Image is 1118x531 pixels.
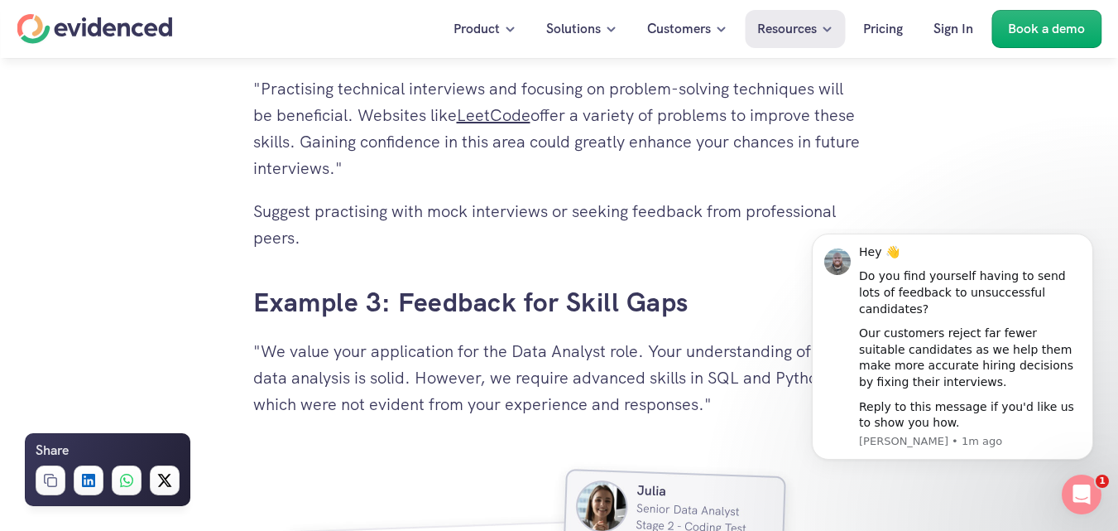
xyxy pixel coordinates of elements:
a: Home [17,14,172,44]
a: Book a demo [991,10,1101,48]
iframe: Intercom notifications message [787,229,1118,523]
a: Sign In [921,10,986,48]
a: Pricing [851,10,915,48]
h3: Example 3: Feedback for Skill Gaps [253,284,866,321]
p: Customers [647,18,711,40]
p: "Practising technical interviews and focusing on problem-solving techniques will be beneficial. W... [253,75,866,181]
h6: Share [36,440,69,461]
iframe: Intercom live chat [1062,475,1101,514]
p: "We value your application for the Data Analyst role. Your understanding of basic data analysis i... [253,338,866,418]
p: Sign In [933,18,973,40]
p: Suggest practising with mock interviews or seeking feedback from professional peers. [253,198,866,251]
p: Resources [757,18,817,40]
p: Pricing [863,18,903,40]
span: 1 [1096,475,1109,488]
p: Book a demo [1008,18,1085,40]
p: Product [453,18,500,40]
p: Solutions [546,18,601,40]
